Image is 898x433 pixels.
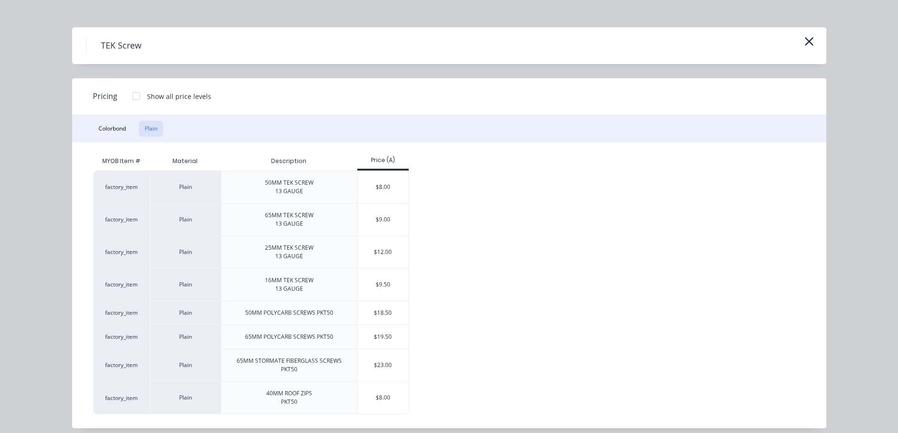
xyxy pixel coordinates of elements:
span: Pricing [93,90,117,102]
div: Plain [150,381,221,414]
h4: TEK Screw [86,37,156,55]
div: $9.00 [358,204,408,236]
div: Plain [150,301,221,325]
div: $8.00 [358,171,408,203]
div: 65MM POLYCARB SCREWS PKT50 [245,333,333,341]
div: Plain [150,268,221,301]
div: $9.50 [358,269,408,301]
div: Show all price levels [147,91,211,101]
div: $8.00 [358,382,408,414]
div: $18.50 [358,301,408,325]
div: Plain [150,349,221,381]
div: factory_item [93,325,150,349]
div: factory_item [93,381,150,414]
div: factory_item [93,171,150,203]
button: Plain [139,121,163,137]
div: $19.50 [358,325,408,349]
div: Plain [150,203,221,236]
div: Plain [150,171,221,203]
div: $12.00 [358,236,408,268]
div: 16MM TEK SCREW 13 GAUGE [265,276,313,293]
div: 50MM TEK SCREW 13 GAUGE [265,179,313,196]
div: Price (A) [357,156,409,164]
div: Material [150,152,221,171]
button: Colorbond [93,121,132,137]
div: MYOB Item # [93,152,150,171]
div: 25MM TEK SCREW 13 GAUGE [265,244,313,261]
div: 50MM POLYCARB SCREWS PKT50 [245,309,333,317]
div: factory_item [93,236,150,268]
div: 65MM TEK SCREW 13 GAUGE [265,211,313,228]
div: factory_item [93,268,150,301]
div: $23.00 [358,349,408,381]
div: factory_item [93,349,150,381]
div: Description [264,149,314,173]
div: Plain [150,325,221,349]
div: 65MM STORMATE FIBERGLASS SCREWS PKT50 [229,357,350,374]
div: factory_item [93,203,150,236]
div: factory_item [93,301,150,325]
div: Plain [150,236,221,268]
div: 40MM ROOF ZIPS PKT50 [266,389,312,406]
